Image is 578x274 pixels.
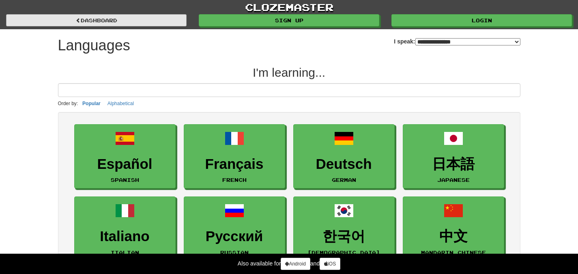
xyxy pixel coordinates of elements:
[298,229,390,244] h3: 한국어
[320,258,340,270] a: iOS
[394,37,520,45] label: I speak:
[281,258,310,270] a: Android
[188,156,281,172] h3: Français
[298,156,390,172] h3: Deutsch
[58,37,130,54] h1: Languages
[293,124,395,189] a: DeutschGerman
[403,196,504,261] a: 中文Mandarin Chinese
[220,250,249,255] small: Russian
[105,99,136,108] button: Alphabetical
[222,177,247,183] small: French
[391,14,572,26] a: Login
[58,66,520,79] h2: I'm learning...
[184,196,285,261] a: РусскийRussian
[79,156,171,172] h3: Español
[407,156,500,172] h3: 日本語
[403,124,504,189] a: 日本語Japanese
[6,14,187,26] a: dashboard
[421,250,486,255] small: Mandarin Chinese
[307,250,380,255] small: [DEMOGRAPHIC_DATA]
[74,196,176,261] a: ItalianoItalian
[80,99,103,108] button: Popular
[415,38,520,45] select: I speak:
[58,101,78,106] small: Order by:
[199,14,379,26] a: Sign up
[74,124,176,189] a: EspañolSpanish
[437,177,470,183] small: Japanese
[184,124,285,189] a: FrançaisFrench
[111,250,139,255] small: Italian
[188,229,281,244] h3: Русский
[332,177,356,183] small: German
[79,229,171,244] h3: Italiano
[293,196,395,261] a: 한국어[DEMOGRAPHIC_DATA]
[111,177,139,183] small: Spanish
[407,229,500,244] h3: 中文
